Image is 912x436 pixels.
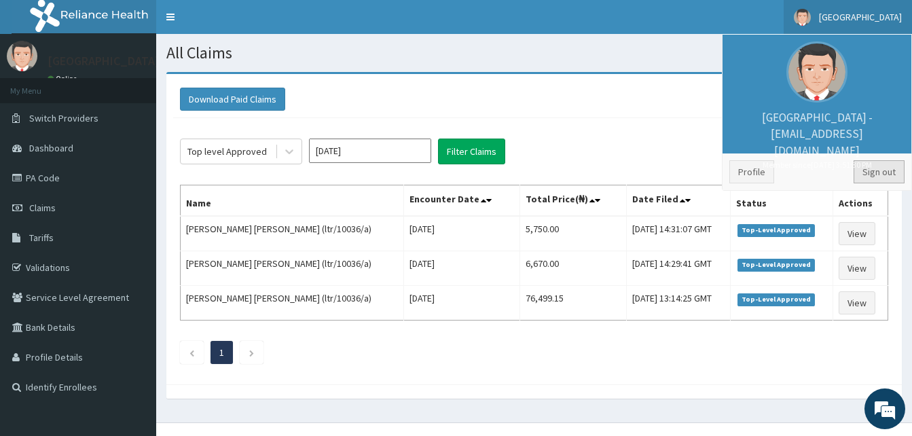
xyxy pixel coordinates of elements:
[730,185,833,217] th: Status
[25,68,55,102] img: d_794563401_company_1708531726252_794563401
[627,185,730,217] th: Date Filed
[627,286,730,321] td: [DATE] 13:14:25 GMT
[519,216,627,251] td: 5,750.00
[786,41,847,103] img: User Image
[404,185,519,217] th: Encounter Date
[737,224,816,236] span: Top-Level Approved
[181,286,404,321] td: [PERSON_NAME] [PERSON_NAME] (ltr/10036/a)
[819,11,902,23] span: [GEOGRAPHIC_DATA]
[187,145,267,158] div: Top level Approved
[29,202,56,214] span: Claims
[181,216,404,251] td: [PERSON_NAME] [PERSON_NAME] (ltr/10036/a)
[309,139,431,163] input: Select Month and Year
[519,286,627,321] td: 76,499.15
[189,346,195,359] a: Previous page
[181,185,404,217] th: Name
[737,259,816,271] span: Top-Level Approved
[404,251,519,286] td: [DATE]
[181,251,404,286] td: [PERSON_NAME] [PERSON_NAME] (ltr/10036/a)
[438,139,505,164] button: Filter Claims
[839,257,875,280] a: View
[29,112,98,124] span: Switch Providers
[249,346,255,359] a: Next page
[7,291,259,339] textarea: Type your message and hit 'Enter'
[729,160,774,183] a: Profile
[839,222,875,245] a: View
[7,41,37,71] img: User Image
[729,109,905,170] p: [GEOGRAPHIC_DATA] - [EMAIL_ADDRESS][DOMAIN_NAME]
[519,185,627,217] th: Total Price(₦)
[48,55,160,67] p: [GEOGRAPHIC_DATA]
[794,9,811,26] img: User Image
[29,232,54,244] span: Tariffs
[29,142,73,154] span: Dashboard
[833,185,888,217] th: Actions
[839,291,875,314] a: View
[180,88,285,111] button: Download Paid Claims
[519,251,627,286] td: 6,670.00
[166,44,902,62] h1: All Claims
[79,131,187,268] span: We're online!
[627,216,730,251] td: [DATE] 14:31:07 GMT
[854,160,905,183] a: Sign out
[71,76,228,94] div: Chat with us now
[627,251,730,286] td: [DATE] 14:29:41 GMT
[404,286,519,321] td: [DATE]
[223,7,255,39] div: Minimize live chat window
[737,293,816,306] span: Top-Level Approved
[48,74,80,84] a: Online
[219,346,224,359] a: Page 1 is your current page
[404,216,519,251] td: [DATE]
[729,159,905,170] small: Member since [DATE] 3:51:30 PM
